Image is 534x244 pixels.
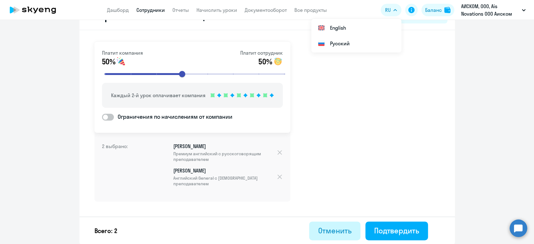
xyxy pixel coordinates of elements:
[172,7,189,13] a: Отчеты
[458,2,529,17] button: АИСКОМ, ООО, Ais Novations ООО Аиском
[102,57,115,67] span: 50%
[94,227,117,235] p: Всего: 2
[111,92,206,99] p: Каждый 2-й урок оплачивает компания
[318,226,351,236] div: Отменить
[381,4,401,16] button: RU
[245,7,287,13] a: Документооборот
[173,167,277,187] p: [PERSON_NAME]
[461,2,519,17] p: АИСКОМ, ООО, Ais Novations ООО Аиском
[309,222,360,240] button: Отменить
[102,143,152,192] h4: 2 выбрано:
[173,151,277,162] span: Премиум английский с русскоговорящим преподавателем
[318,40,325,47] img: Русский
[374,226,419,236] div: Подтвердить
[425,6,442,14] div: Баланс
[196,7,237,13] a: Начислить уроки
[107,7,129,13] a: Дашборд
[102,49,143,57] p: Платит компания
[444,7,450,13] img: balance
[385,6,391,14] span: RU
[173,143,277,162] p: [PERSON_NAME]
[365,222,428,240] button: Подтвердить
[258,57,272,67] span: 50%
[421,4,454,16] button: Балансbalance
[318,24,325,32] img: English
[116,57,126,67] img: smile
[173,175,277,187] span: Английский General с [DEMOGRAPHIC_DATA] преподавателем
[114,113,232,121] span: Ограничения по начислениям от компании
[136,7,165,13] a: Сотрудники
[273,57,283,67] img: smile
[294,7,327,13] a: Все продукты
[311,19,401,52] ul: RU
[240,49,283,57] p: Платит сотрудник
